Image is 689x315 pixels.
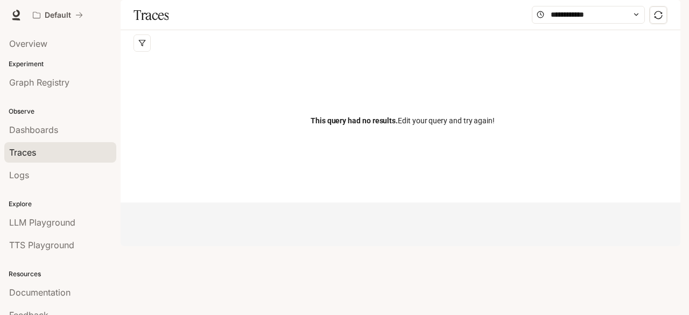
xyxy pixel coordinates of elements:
[45,11,71,20] p: Default
[28,4,88,26] button: All workspaces
[654,11,663,19] span: sync
[311,116,398,125] span: This query had no results.
[133,4,168,26] h1: Traces
[311,115,495,127] span: Edit your query and try again!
